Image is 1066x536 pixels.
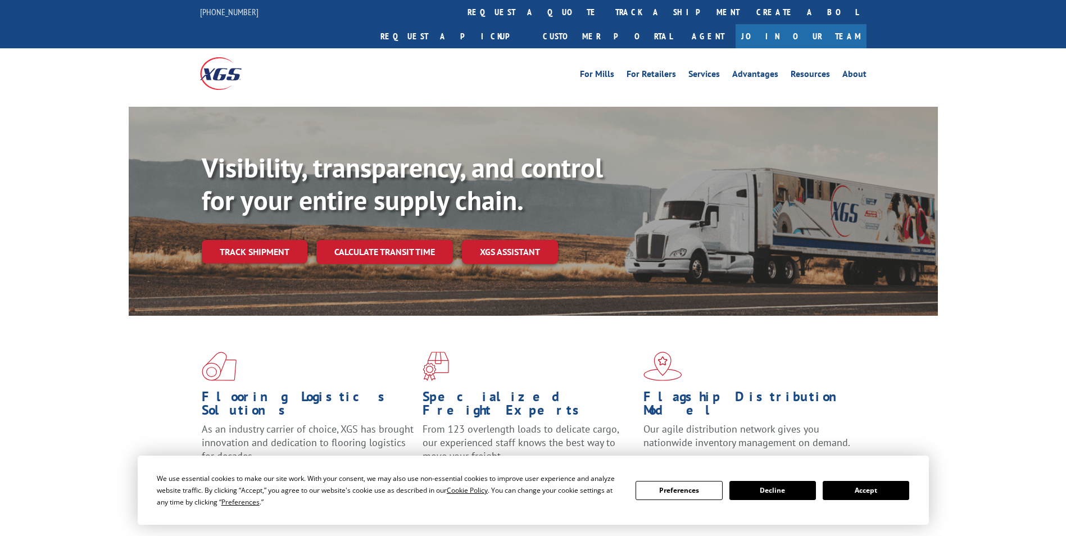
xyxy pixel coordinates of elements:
img: xgs-icon-focused-on-flooring-red [423,352,449,381]
a: Services [688,70,720,82]
h1: Flagship Distribution Model [643,390,856,423]
a: About [842,70,867,82]
a: Customer Portal [534,24,681,48]
button: Decline [729,481,816,500]
b: Visibility, transparency, and control for your entire supply chain. [202,150,603,217]
a: Request a pickup [372,24,534,48]
span: Cookie Policy [447,485,488,495]
span: Preferences [221,497,260,507]
button: Preferences [636,481,722,500]
div: We use essential cookies to make our site work. With your consent, we may also use non-essential ... [157,473,622,508]
a: Resources [791,70,830,82]
h1: Specialized Freight Experts [423,390,635,423]
a: Advantages [732,70,778,82]
img: xgs-icon-flagship-distribution-model-red [643,352,682,381]
button: Accept [823,481,909,500]
span: Our agile distribution network gives you nationwide inventory management on demand. [643,423,850,449]
a: For Mills [580,70,614,82]
img: xgs-icon-total-supply-chain-intelligence-red [202,352,237,381]
a: Join Our Team [736,24,867,48]
h1: Flooring Logistics Solutions [202,390,414,423]
p: From 123 overlength loads to delicate cargo, our experienced staff knows the best way to move you... [423,423,635,473]
a: Calculate transit time [316,240,453,264]
a: For Retailers [627,70,676,82]
a: Agent [681,24,736,48]
a: [PHONE_NUMBER] [200,6,258,17]
a: Track shipment [202,240,307,264]
a: XGS ASSISTANT [462,240,558,264]
span: As an industry carrier of choice, XGS has brought innovation and dedication to flooring logistics... [202,423,414,462]
div: Cookie Consent Prompt [138,456,929,525]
